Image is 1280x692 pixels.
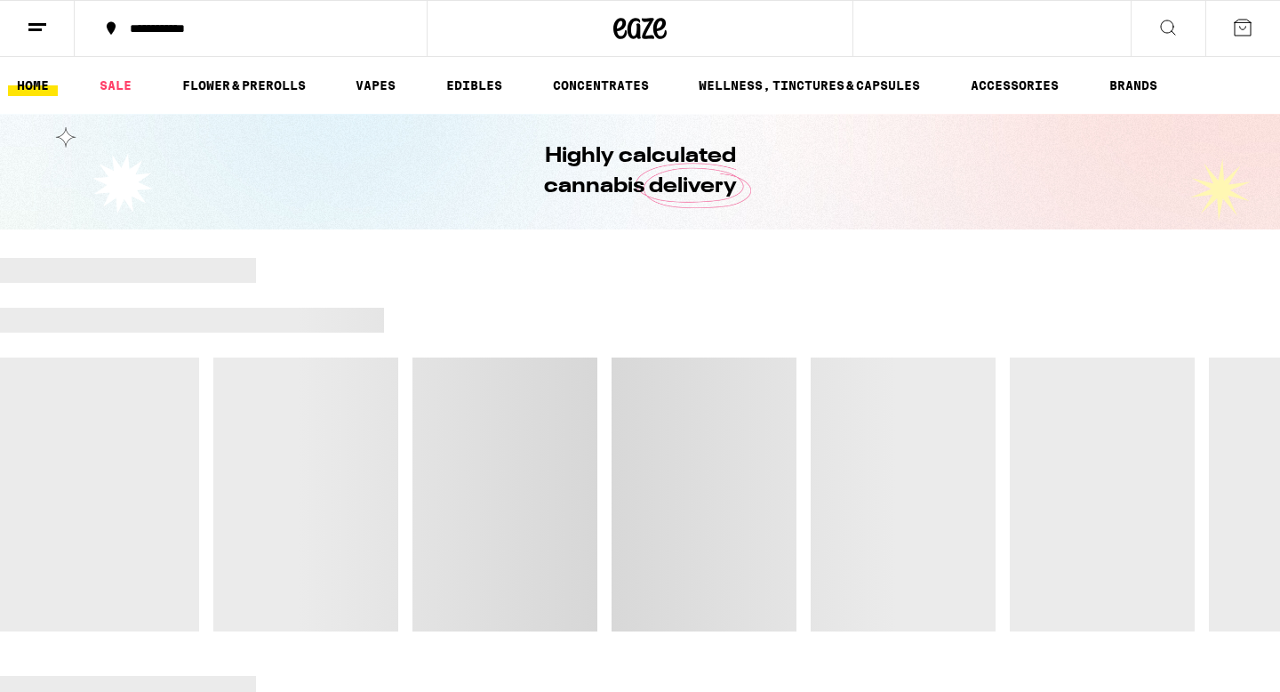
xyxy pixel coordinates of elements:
a: FLOWER & PREROLLS [173,75,315,96]
a: ACCESSORIES [962,75,1068,96]
a: BRANDS [1100,75,1166,96]
a: CONCENTRATES [544,75,658,96]
h1: Highly calculated cannabis delivery [493,141,787,202]
a: SALE [91,75,140,96]
a: HOME [8,75,58,96]
a: WELLNESS, TINCTURES & CAPSULES [690,75,929,96]
a: VAPES [347,75,404,96]
a: EDIBLES [437,75,511,96]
